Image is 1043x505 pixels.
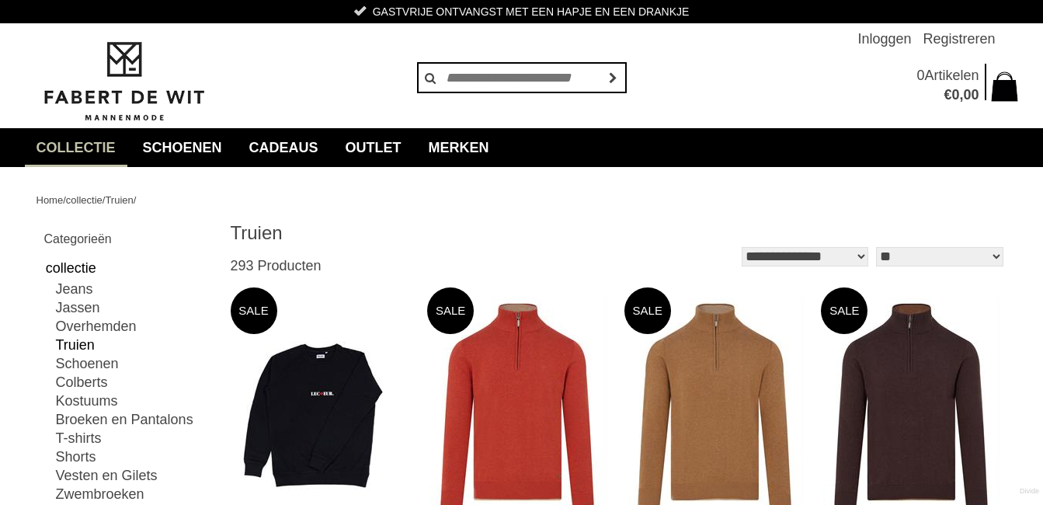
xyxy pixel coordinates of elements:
[44,229,211,249] h2: Categorieën
[924,68,979,83] span: Artikelen
[56,448,211,466] a: Shorts
[963,87,979,103] span: 00
[417,128,501,167] a: Merken
[131,128,234,167] a: Schoenen
[56,485,211,503] a: Zwembroeken
[951,87,959,103] span: 0
[959,87,963,103] span: ,
[56,466,211,485] a: Vesten en Gilets
[56,336,211,354] a: Truien
[56,317,211,336] a: Overhemden
[857,23,911,54] a: Inloggen
[56,373,211,392] a: Colberts
[944,87,951,103] span: €
[105,194,133,206] a: Truien
[25,128,127,167] a: collectie
[231,258,322,273] span: 293 Producten
[56,298,211,317] a: Jassen
[1020,482,1039,501] a: Divide
[231,221,619,245] h1: Truien
[56,354,211,373] a: Schoenen
[44,256,211,280] a: collectie
[238,128,330,167] a: Cadeaus
[334,128,413,167] a: Outlet
[56,280,211,298] a: Jeans
[66,194,103,206] a: collectie
[916,68,924,83] span: 0
[56,392,211,410] a: Kostuums
[923,23,995,54] a: Registreren
[134,194,137,206] span: /
[56,410,211,429] a: Broeken en Pantalons
[56,429,211,448] a: T-shirts
[37,40,211,124] img: Fabert de Wit
[103,194,106,206] span: /
[37,194,64,206] a: Home
[63,194,66,206] span: /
